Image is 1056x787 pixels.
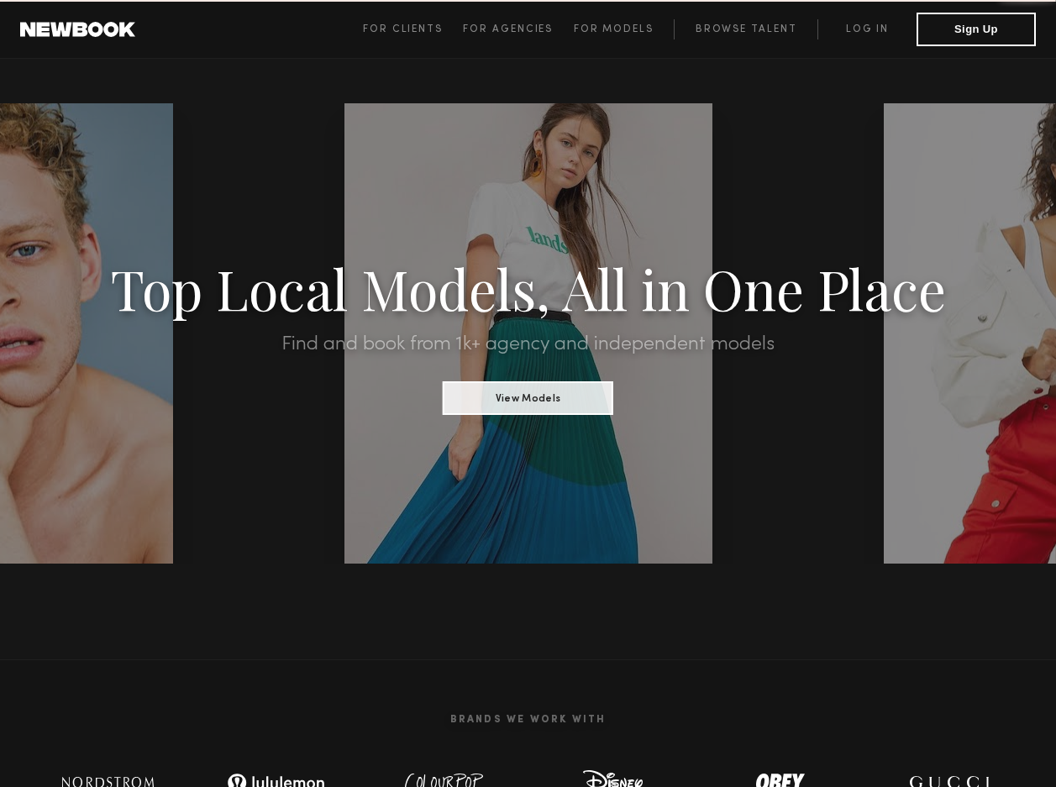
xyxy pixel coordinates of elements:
a: For Models [574,19,675,39]
a: View Models [443,387,613,406]
h1: Top Local Models, All in One Place [79,262,976,314]
a: For Clients [363,19,463,39]
h2: Brands We Work With [24,694,1032,746]
button: Sign Up [917,13,1036,46]
span: For Clients [363,24,443,34]
h2: Find and book from 1k+ agency and independent models [79,334,976,354]
a: For Agencies [463,19,573,39]
span: For Models [574,24,654,34]
a: Browse Talent [674,19,817,39]
a: Log in [817,19,917,39]
button: View Models [443,381,613,415]
span: For Agencies [463,24,553,34]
